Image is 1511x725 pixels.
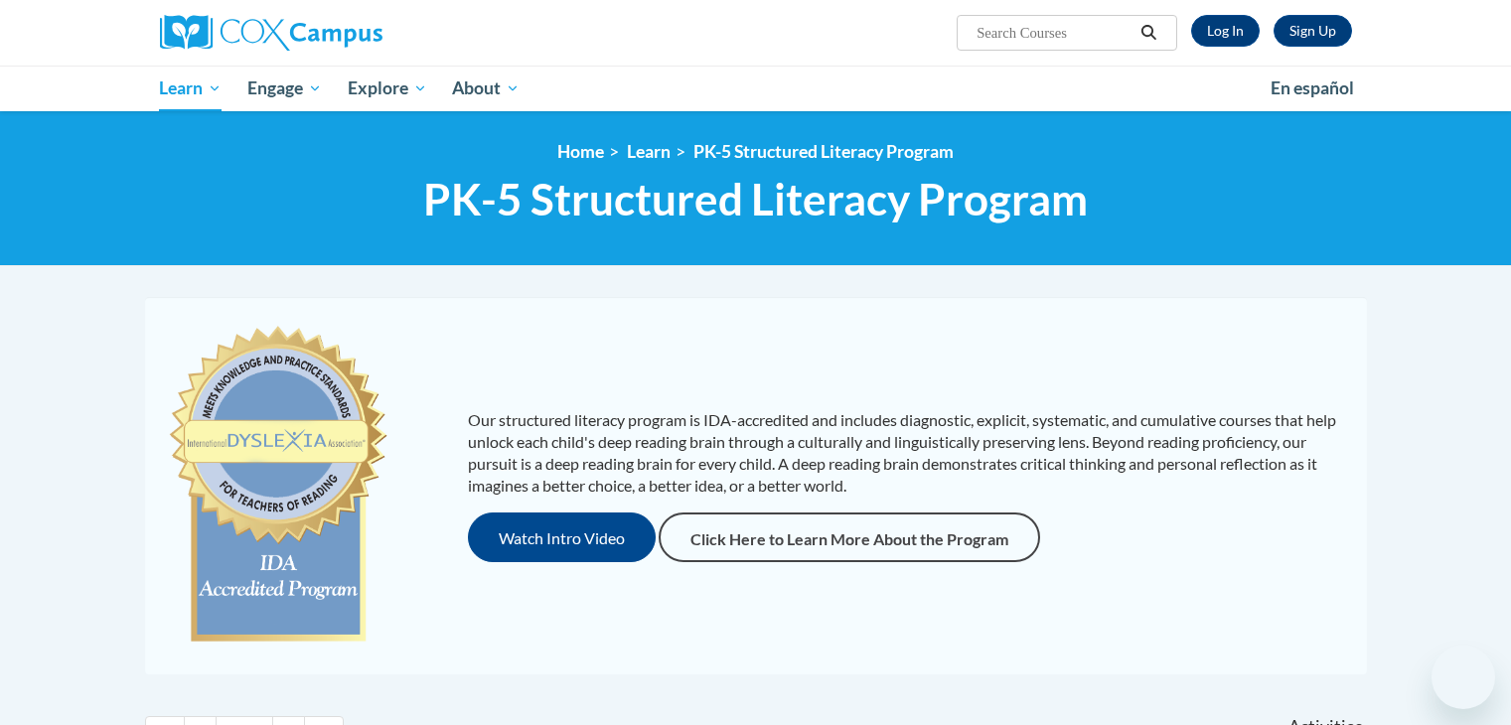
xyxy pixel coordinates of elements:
span: En español [1271,77,1354,98]
a: Register [1274,15,1352,47]
a: Learn [147,66,235,111]
a: En español [1258,68,1367,109]
a: Engage [234,66,335,111]
a: About [439,66,532,111]
img: c477cda6-e343-453b-bfce-d6f9e9818e1c.png [165,317,392,654]
span: About [452,76,520,100]
span: PK-5 Structured Literacy Program [423,173,1088,225]
button: Search [1133,21,1163,45]
img: Cox Campus [160,15,382,51]
a: Click Here to Learn More About the Program [659,512,1040,562]
a: Cox Campus [160,15,537,51]
button: Watch Intro Video [468,512,656,562]
a: Home [557,141,604,162]
a: PK-5 Structured Literacy Program [693,141,954,162]
a: Learn [627,141,671,162]
iframe: Button to launch messaging window [1432,646,1495,709]
a: Explore [335,66,440,111]
div: Main menu [130,66,1382,111]
a: Log In [1191,15,1260,47]
input: Search Courses [975,21,1133,45]
span: Engage [247,76,322,100]
span: Learn [159,76,222,100]
span: Explore [348,76,427,100]
p: Our structured literacy program is IDA-accredited and includes diagnostic, explicit, systematic, ... [468,409,1347,497]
